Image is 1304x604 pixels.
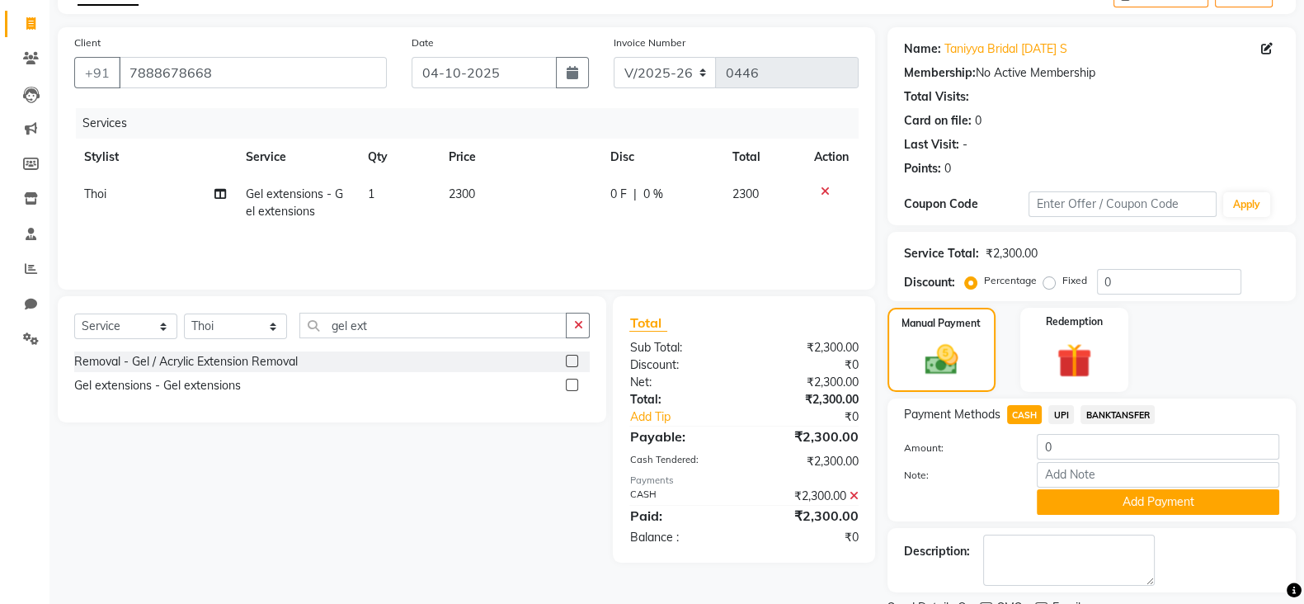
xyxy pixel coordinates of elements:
div: Total Visits: [904,88,969,106]
div: Cash Tendered: [617,453,744,470]
label: Redemption [1046,314,1103,329]
input: Add Note [1037,462,1279,488]
div: CASH [617,488,744,505]
div: Services [76,108,871,139]
button: +91 [74,57,120,88]
label: Amount: [892,441,1025,455]
div: ₹2,300.00 [744,339,871,356]
div: Gel extensions - Gel extensions [74,377,241,394]
input: Search or Scan [299,313,567,338]
div: ₹2,300.00 [986,245,1038,262]
div: Membership: [904,64,976,82]
th: Action [804,139,859,176]
a: Taniyya Bridal [DATE] S [944,40,1067,58]
span: Payment Methods [904,406,1000,423]
label: Client [74,35,101,50]
div: Description: [904,543,970,560]
div: ₹0 [765,408,871,426]
div: - [963,136,967,153]
div: ₹0 [744,529,871,546]
th: Total [723,139,804,176]
span: BANKTANSFER [1080,405,1155,424]
span: 2300 [449,186,475,201]
span: Total [629,314,667,332]
th: Price [439,139,600,176]
div: Paid: [617,506,744,526]
span: Gel extensions - Gel extensions [246,186,343,219]
span: 0 % [643,186,663,203]
span: UPI [1048,405,1074,424]
label: Invoice Number [614,35,685,50]
div: 0 [944,160,951,177]
div: Sub Total: [617,339,744,356]
div: Coupon Code [904,196,1029,213]
th: Disc [600,139,723,176]
div: ₹2,300.00 [744,391,871,408]
th: Stylist [74,139,236,176]
div: Name: [904,40,941,58]
th: Qty [358,139,440,176]
input: Enter Offer / Coupon Code [1029,191,1217,217]
label: Date [412,35,434,50]
img: _cash.svg [915,341,968,379]
div: Removal - Gel / Acrylic Extension Removal [74,353,298,370]
a: Add Tip [617,408,765,426]
div: ₹2,300.00 [744,506,871,526]
label: Fixed [1062,273,1087,288]
div: Payments [629,474,858,488]
div: Card on file: [904,112,972,130]
span: | [633,186,637,203]
span: 0 F [610,186,627,203]
span: 1 [368,186,374,201]
span: CASH [1007,405,1043,424]
div: ₹2,300.00 [744,453,871,470]
label: Manual Payment [902,316,981,331]
input: Amount [1037,434,1279,460]
div: Balance : [617,529,744,546]
div: Service Total: [904,245,979,262]
div: No Active Membership [904,64,1279,82]
th: Service [236,139,358,176]
button: Add Payment [1037,489,1279,515]
img: _gift.svg [1046,339,1102,382]
div: Discount: [617,356,744,374]
div: Discount: [904,274,955,291]
div: Points: [904,160,941,177]
label: Percentage [984,273,1037,288]
span: 2300 [732,186,759,201]
div: 0 [975,112,982,130]
input: Search by Name/Mobile/Email/Code [119,57,387,88]
div: Total: [617,391,744,408]
div: Payable: [617,427,744,446]
div: ₹0 [744,356,871,374]
label: Note: [892,468,1025,483]
div: ₹2,300.00 [744,374,871,391]
div: ₹2,300.00 [744,427,871,446]
button: Apply [1223,192,1270,217]
div: Net: [617,374,744,391]
div: ₹2,300.00 [744,488,871,505]
span: Thoi [84,186,106,201]
div: Last Visit: [904,136,959,153]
